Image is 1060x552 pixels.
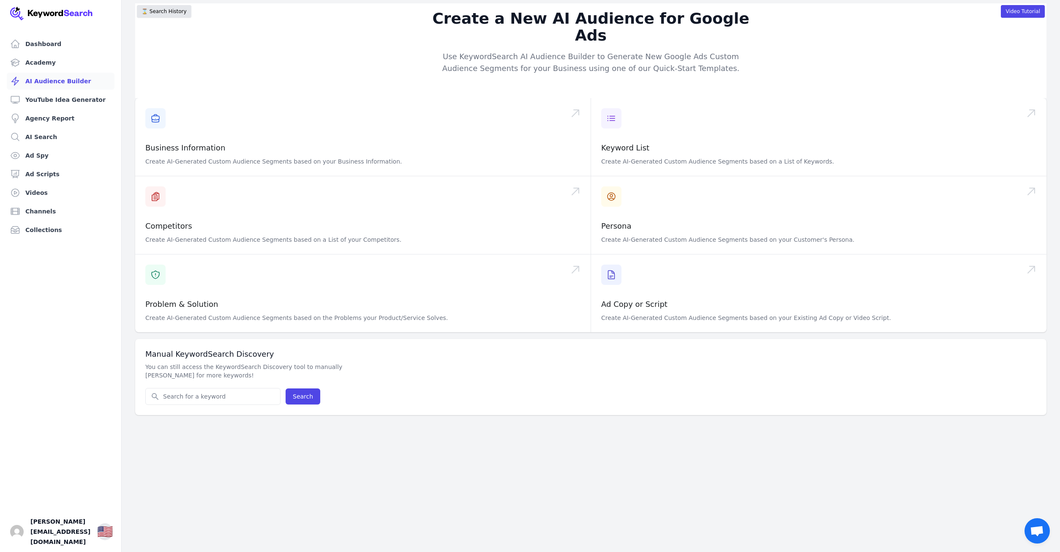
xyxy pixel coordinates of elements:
[7,91,114,108] a: YouTube Idea Generator
[7,128,114,145] a: AI Search
[7,73,114,90] a: AI Audience Builder
[137,5,191,18] button: ⌛️ Search History
[7,166,114,183] a: Ad Scripts
[601,300,668,309] a: Ad Copy or Script
[7,147,114,164] a: Ad Spy
[97,523,113,540] button: 🇺🇸
[30,516,90,547] span: [PERSON_NAME][EMAIL_ADDRESS][DOMAIN_NAME]
[429,10,753,44] h2: Create a New AI Audience for Google Ads
[145,349,1036,359] h3: Manual KeywordSearch Discovery
[7,110,114,127] a: Agency Report
[1025,518,1050,544] div: Open chat
[7,184,114,201] a: Videos
[7,203,114,220] a: Channels
[429,51,753,74] p: Use KeywordSearch AI Audience Builder to Generate New Google Ads Custom Audience Segments for you...
[145,221,192,230] a: Competitors
[7,221,114,238] a: Collections
[146,388,280,404] input: Search for a keyword
[10,525,24,538] button: Open user button
[601,143,649,152] a: Keyword List
[7,36,114,52] a: Dashboard
[1001,5,1045,18] button: Video Tutorial
[601,221,632,230] a: Persona
[10,7,93,20] img: Your Company
[145,363,389,380] p: You can still access the KeywordSearch Discovery tool to manually [PERSON_NAME] for more keywords!
[97,524,113,539] div: 🇺🇸
[145,300,218,309] a: Problem & Solution
[286,388,320,404] button: Search
[145,143,225,152] a: Business Information
[7,54,114,71] a: Academy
